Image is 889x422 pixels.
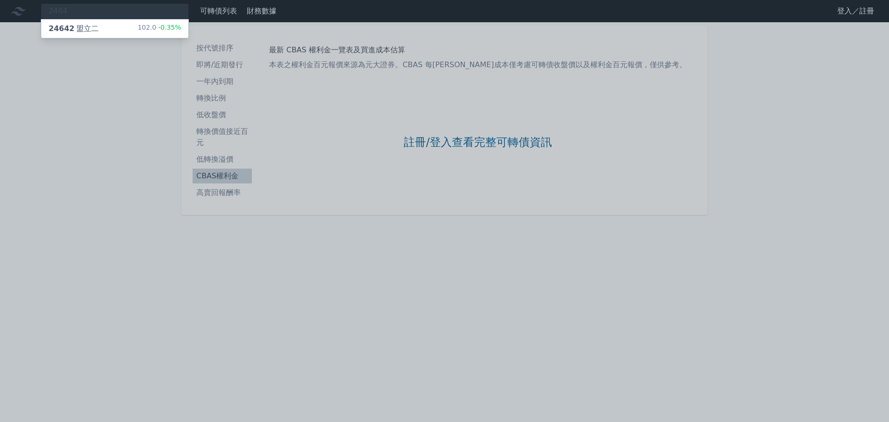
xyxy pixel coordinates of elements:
iframe: Chat Widget [843,378,889,422]
span: -0.35% [156,24,181,31]
span: 24642 [49,24,75,33]
div: 102.0 [138,23,181,34]
div: 聊天小工具 [843,378,889,422]
div: 盟立二 [49,23,99,34]
a: 24642盟立二 102.0-0.35% [41,19,188,38]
